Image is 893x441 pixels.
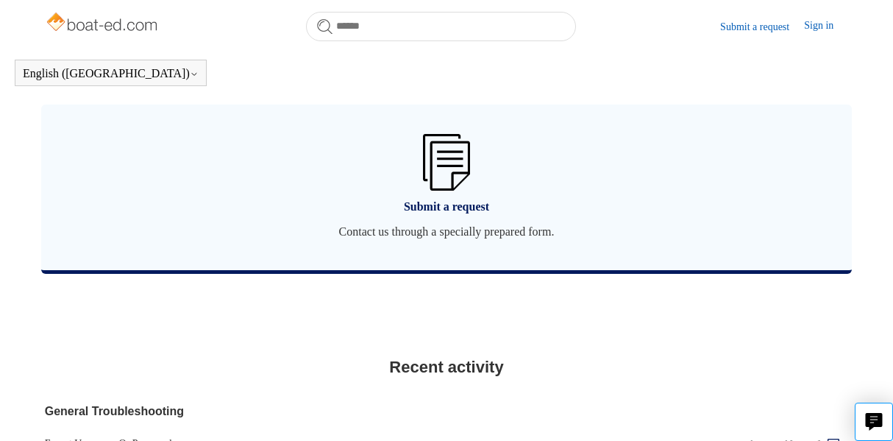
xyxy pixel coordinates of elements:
span: Submit a request [63,198,830,216]
span: Contact us through a specially prepared form. [63,223,830,241]
a: Submit a request Contact us through a specially prepared form. [41,105,853,270]
a: Sign in [804,18,848,35]
button: English ([GEOGRAPHIC_DATA]) [23,67,199,80]
a: General Troubleshooting [45,403,608,420]
button: Live chat [855,403,893,441]
input: Search [306,12,576,41]
h2: Recent activity [45,355,849,379]
img: Boat-Ed Help Center home page [45,9,162,38]
img: 01HZPCYW3NK71669VZTW7XY4G9 [423,134,470,191]
a: Submit a request [720,19,804,35]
